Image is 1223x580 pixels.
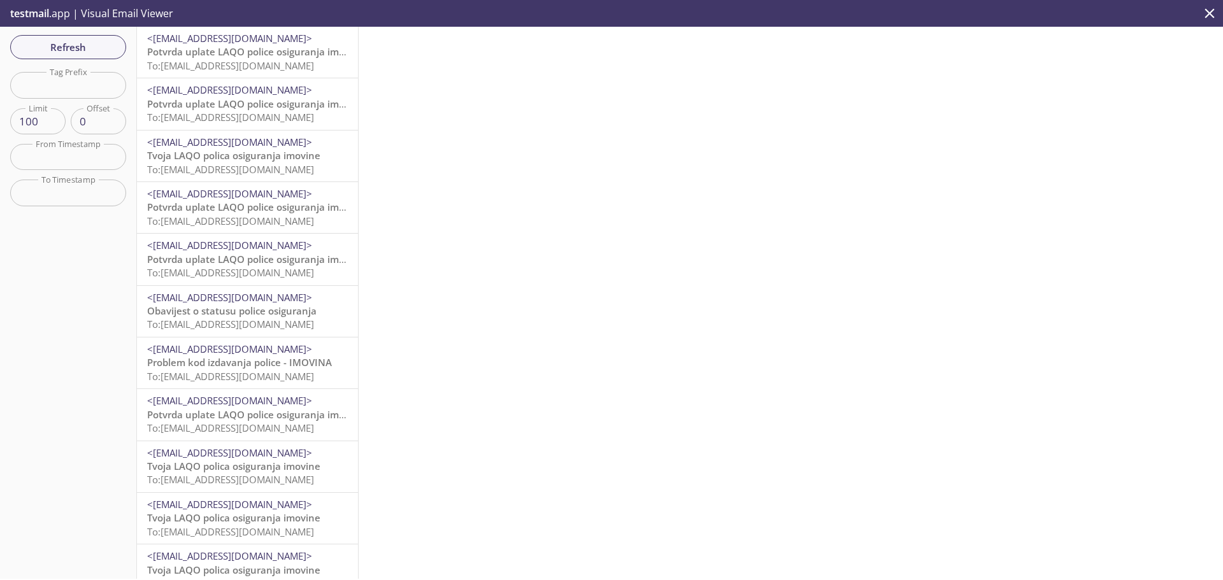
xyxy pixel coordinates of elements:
[147,525,314,538] span: To: [EMAIL_ADDRESS][DOMAIN_NAME]
[147,563,320,576] span: Tvoja LAQO polica osiguranja imovine
[147,59,314,72] span: To: [EMAIL_ADDRESS][DOMAIN_NAME]
[137,286,358,337] div: <[EMAIL_ADDRESS][DOMAIN_NAME]>Obavijest o statusu police osiguranjaTo:[EMAIL_ADDRESS][DOMAIN_NAME]
[147,32,312,45] span: <[EMAIL_ADDRESS][DOMAIN_NAME]>
[20,39,116,55] span: Refresh
[147,498,312,511] span: <[EMAIL_ADDRESS][DOMAIN_NAME]>
[147,421,314,434] span: To: [EMAIL_ADDRESS][DOMAIN_NAME]
[137,493,358,544] div: <[EMAIL_ADDRESS][DOMAIN_NAME]>Tvoja LAQO polica osiguranja imovineTo:[EMAIL_ADDRESS][DOMAIN_NAME]
[147,136,312,148] span: <[EMAIL_ADDRESS][DOMAIN_NAME]>
[147,187,312,200] span: <[EMAIL_ADDRESS][DOMAIN_NAME]>
[10,35,126,59] button: Refresh
[147,460,320,472] span: Tvoja LAQO polica osiguranja imovine
[147,370,314,383] span: To: [EMAIL_ADDRESS][DOMAIN_NAME]
[147,163,314,176] span: To: [EMAIL_ADDRESS][DOMAIN_NAME]
[147,473,314,486] span: To: [EMAIL_ADDRESS][DOMAIN_NAME]
[147,239,312,251] span: <[EMAIL_ADDRESS][DOMAIN_NAME]>
[147,97,364,110] span: Potvrda uplate LAQO police osiguranja imovine
[137,441,358,492] div: <[EMAIL_ADDRESS][DOMAIN_NAME]>Tvoja LAQO polica osiguranja imovineTo:[EMAIL_ADDRESS][DOMAIN_NAME]
[147,149,320,162] span: Tvoja LAQO polica osiguranja imovine
[147,549,312,562] span: <[EMAIL_ADDRESS][DOMAIN_NAME]>
[137,27,358,78] div: <[EMAIL_ADDRESS][DOMAIN_NAME]>Potvrda uplate LAQO police osiguranja imovineTo:[EMAIL_ADDRESS][DOM...
[147,343,312,355] span: <[EMAIL_ADDRESS][DOMAIN_NAME]>
[147,356,332,369] span: Problem kod izdavanja police - IMOVINA
[137,389,358,440] div: <[EMAIL_ADDRESS][DOMAIN_NAME]>Potvrda uplate LAQO police osiguranja imovineTo:[EMAIL_ADDRESS][DOM...
[147,304,317,317] span: Obavijest o statusu police osiguranja
[137,182,358,233] div: <[EMAIL_ADDRESS][DOMAIN_NAME]>Potvrda uplate LAQO police osiguranja imovineTo:[EMAIL_ADDRESS][DOM...
[147,111,314,124] span: To: [EMAIL_ADDRESS][DOMAIN_NAME]
[10,6,49,20] span: testmail
[137,131,358,181] div: <[EMAIL_ADDRESS][DOMAIN_NAME]>Tvoja LAQO polica osiguranja imovineTo:[EMAIL_ADDRESS][DOMAIN_NAME]
[147,83,312,96] span: <[EMAIL_ADDRESS][DOMAIN_NAME]>
[147,45,364,58] span: Potvrda uplate LAQO police osiguranja imovine
[147,511,320,524] span: Tvoja LAQO polica osiguranja imovine
[147,318,314,330] span: To: [EMAIL_ADDRESS][DOMAIN_NAME]
[147,266,314,279] span: To: [EMAIL_ADDRESS][DOMAIN_NAME]
[147,291,312,304] span: <[EMAIL_ADDRESS][DOMAIN_NAME]>
[137,234,358,285] div: <[EMAIL_ADDRESS][DOMAIN_NAME]>Potvrda uplate LAQO police osiguranja imovineTo:[EMAIL_ADDRESS][DOM...
[147,408,364,421] span: Potvrda uplate LAQO police osiguranja imovine
[147,446,312,459] span: <[EMAIL_ADDRESS][DOMAIN_NAME]>
[137,78,358,129] div: <[EMAIL_ADDRESS][DOMAIN_NAME]>Potvrda uplate LAQO police osiguranja imovineTo:[EMAIL_ADDRESS][DOM...
[147,215,314,227] span: To: [EMAIL_ADDRESS][DOMAIN_NAME]
[147,394,312,407] span: <[EMAIL_ADDRESS][DOMAIN_NAME]>
[147,201,364,213] span: Potvrda uplate LAQO police osiguranja imovine
[137,337,358,388] div: <[EMAIL_ADDRESS][DOMAIN_NAME]>Problem kod izdavanja police - IMOVINATo:[EMAIL_ADDRESS][DOMAIN_NAME]
[147,253,364,265] span: Potvrda uplate LAQO police osiguranja imovine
